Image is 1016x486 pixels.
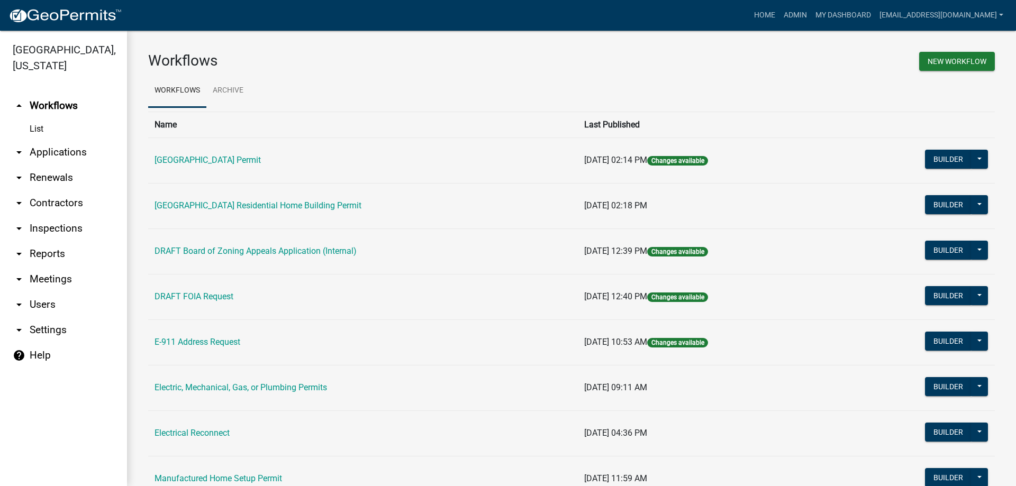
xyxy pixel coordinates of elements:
a: DRAFT Board of Zoning Appeals Application (Internal) [155,246,357,256]
button: Builder [925,286,972,305]
i: arrow_drop_down [13,298,25,311]
i: help [13,349,25,362]
a: Admin [779,5,811,25]
a: My Dashboard [811,5,875,25]
span: Changes available [647,338,707,347]
span: [DATE] 09:11 AM [584,382,647,392]
i: arrow_drop_down [13,324,25,336]
span: [DATE] 10:53 AM [584,337,647,347]
a: Archive [206,74,250,108]
i: arrow_drop_down [13,171,25,184]
a: E-911 Address Request [155,337,240,347]
h3: Workflows [148,52,564,70]
th: Name [148,112,578,137]
th: Last Published [578,112,845,137]
button: Builder [925,377,972,396]
button: Builder [925,241,972,260]
i: arrow_drop_down [13,222,25,235]
span: [DATE] 04:36 PM [584,428,647,438]
a: Electrical Reconnect [155,428,230,438]
a: Manufactured Home Setup Permit [155,473,282,483]
i: arrow_drop_up [13,99,25,112]
i: arrow_drop_down [13,197,25,209]
a: [EMAIL_ADDRESS][DOMAIN_NAME] [875,5,1008,25]
span: Changes available [647,156,707,166]
button: Builder [925,150,972,169]
a: DRAFT FOIA Request [155,291,233,301]
a: [GEOGRAPHIC_DATA] Permit [155,155,261,165]
span: [DATE] 12:39 PM [584,246,647,256]
span: [DATE] 02:14 PM [584,155,647,165]
a: [GEOGRAPHIC_DATA] Residential Home Building Permit [155,200,361,210]
i: arrow_drop_down [13,273,25,286]
button: Builder [925,332,972,351]
a: Electric, Mechanical, Gas, or Plumbing Permits [155,382,327,392]
span: [DATE] 11:59 AM [584,473,647,483]
i: arrow_drop_down [13,247,25,260]
button: New Workflow [919,52,995,71]
span: Changes available [647,247,707,256]
i: arrow_drop_down [13,146,25,159]
button: Builder [925,195,972,214]
span: Changes available [647,292,707,302]
a: Workflows [148,74,206,108]
button: Builder [925,423,972,442]
a: Home [750,5,779,25]
span: [DATE] 12:40 PM [584,291,647,301]
span: [DATE] 02:18 PM [584,200,647,210]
